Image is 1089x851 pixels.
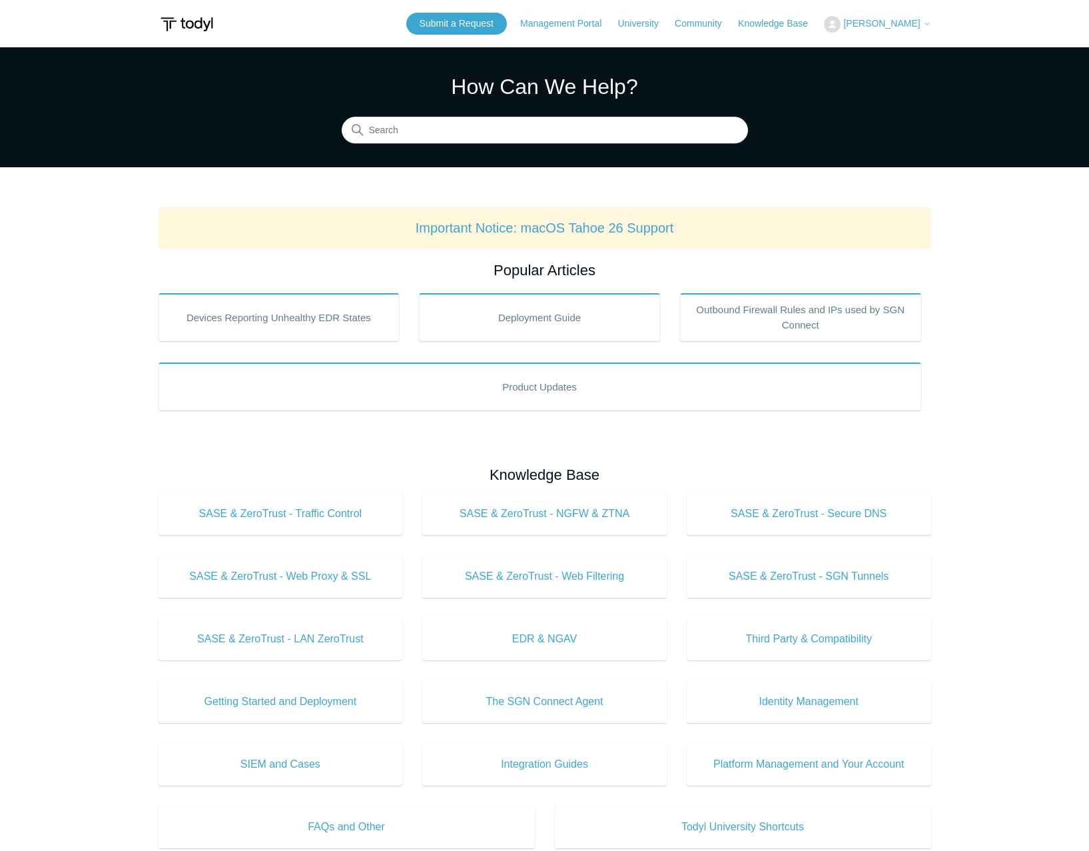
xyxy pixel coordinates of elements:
a: Important Notice: macOS Tahoe 26 Support [416,221,674,235]
a: SASE & ZeroTrust - NGFW & ZTNA [422,492,667,535]
a: Deployment Guide [419,293,660,341]
a: Todyl University Shortcuts [555,806,931,848]
a: FAQs and Other [159,806,535,848]
a: EDR & NGAV [422,618,667,660]
span: SASE & ZeroTrust - Web Proxy & SSL [179,568,383,584]
a: SASE & ZeroTrust - SGN Tunnels [687,555,931,598]
span: Identity Management [707,694,911,710]
span: SASE & ZeroTrust - Secure DNS [707,506,911,522]
span: Third Party & Compatibility [707,631,911,647]
img: Todyl Support Center Help Center home page [159,12,215,37]
a: SASE & ZeroTrust - Traffic Control [159,492,403,535]
h2: Knowledge Base [159,464,931,486]
a: The SGN Connect Agent [422,680,667,723]
span: SIEM and Cases [179,756,383,772]
a: SASE & ZeroTrust - Web Proxy & SSL [159,555,403,598]
a: Platform Management and Your Account [687,743,931,786]
a: Outbound Firewall Rules and IPs used by SGN Connect [680,293,921,341]
a: Integration Guides [422,743,667,786]
span: EDR & NGAV [442,631,647,647]
span: SASE & ZeroTrust - NGFW & ZTNA [442,506,647,522]
a: Community [675,17,735,31]
a: SIEM and Cases [159,743,403,786]
span: SASE & ZeroTrust - SGN Tunnels [707,568,911,584]
a: Knowledge Base [738,17,821,31]
span: SASE & ZeroTrust - Traffic Control [179,506,383,522]
span: SASE & ZeroTrust - LAN ZeroTrust [179,631,383,647]
span: SASE & ZeroTrust - Web Filtering [442,568,647,584]
a: Submit a Request [406,13,507,35]
a: Management Portal [520,17,615,31]
button: [PERSON_NAME] [824,16,930,33]
a: SASE & ZeroTrust - Secure DNS [687,492,931,535]
h2: Popular Articles [159,259,931,281]
span: [PERSON_NAME] [843,18,920,29]
input: Search [342,117,748,144]
a: Product Updates [159,363,921,411]
a: Getting Started and Deployment [159,680,403,723]
span: FAQs and Other [179,819,515,835]
a: University [617,17,671,31]
a: Identity Management [687,680,931,723]
span: Platform Management and Your Account [707,756,911,772]
a: Devices Reporting Unhealthy EDR States [159,293,400,341]
a: SASE & ZeroTrust - Web Filtering [422,555,667,598]
span: The SGN Connect Agent [442,694,647,710]
a: Third Party & Compatibility [687,618,931,660]
span: Getting Started and Deployment [179,694,383,710]
h1: How Can We Help? [342,71,748,103]
a: SASE & ZeroTrust - LAN ZeroTrust [159,618,403,660]
span: Integration Guides [442,756,647,772]
span: Todyl University Shortcuts [575,819,911,835]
